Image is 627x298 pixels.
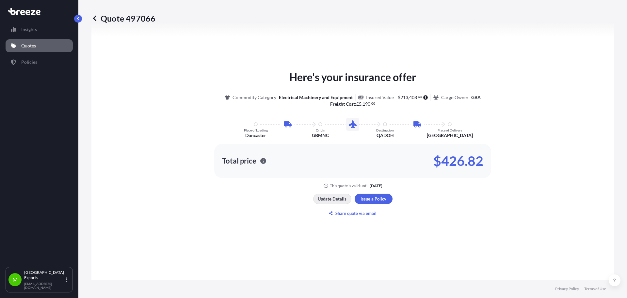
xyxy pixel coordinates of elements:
[6,23,73,36] a: Insights
[371,102,375,105] span: 00
[245,132,266,139] p: Doncaster
[91,13,155,24] p: Quote 497066
[427,132,473,139] p: [GEOGRAPHIC_DATA]
[244,128,268,132] p: Place of Loading
[316,128,325,132] p: Origin
[370,183,382,188] p: [DATE]
[335,210,377,217] p: Share quote via email
[555,286,579,291] a: Privacy Policy
[24,270,65,280] p: [GEOGRAPHIC_DATA] Exports
[366,94,394,101] p: Insured Value
[356,102,359,106] span: £
[355,194,393,204] button: Issue a Policy
[418,96,422,98] span: 64
[21,26,37,33] p: Insights
[289,69,416,85] p: Here's your insurance offer
[362,102,370,106] span: 190
[12,276,18,283] span: M
[398,95,400,100] span: $
[233,94,276,101] p: Commodity Category
[330,101,376,107] p: :
[361,196,386,202] p: Issue a Policy
[6,39,73,52] a: Quotes
[21,43,36,49] p: Quotes
[584,286,606,291] a: Terms of Use
[377,132,394,139] p: QADOH
[313,208,393,219] button: Share quote via email
[6,56,73,69] a: Policies
[279,94,353,101] p: Electrical Machinery and Equipment
[409,95,417,100] span: 408
[376,128,394,132] p: Destination
[359,102,362,106] span: 5
[313,194,351,204] button: Update Details
[330,101,355,107] b: Freight Cost
[312,132,329,139] p: GBMNC
[222,158,256,164] p: Total price
[362,102,362,106] span: ,
[318,196,346,202] p: Update Details
[400,95,408,100] span: 213
[441,94,469,101] p: Cargo Owner
[433,156,483,166] p: $426.82
[471,94,481,101] p: GBA
[438,128,462,132] p: Place of Delivery
[408,95,409,100] span: ,
[330,183,368,188] p: This quote is valid until
[21,59,37,65] p: Policies
[24,282,65,289] p: [EMAIL_ADDRESS][DOMAIN_NAME]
